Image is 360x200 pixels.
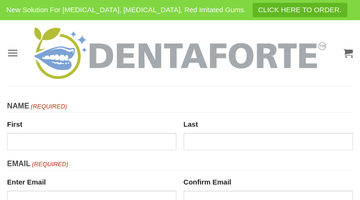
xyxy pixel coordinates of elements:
a: CLICK HERE TO ORDER. [253,3,347,17]
label: Last [184,116,353,130]
a: Menu [7,41,18,64]
legend: Email [7,158,353,170]
span: (Required) [31,160,68,169]
span: (Required) [30,102,67,112]
legend: Name [7,100,353,113]
img: DENTAFORTE™ [34,27,326,79]
label: Confirm Email [184,174,353,188]
label: Enter Email [7,174,176,188]
label: First [7,116,176,130]
a: View cart [344,43,353,63]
